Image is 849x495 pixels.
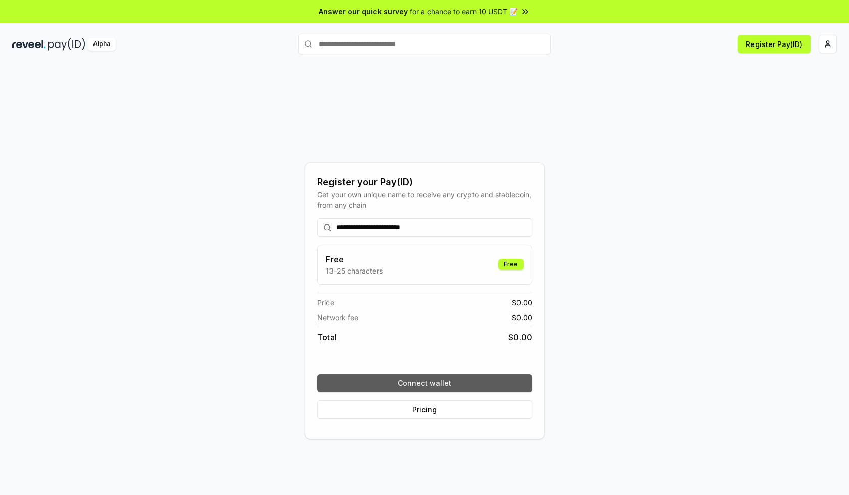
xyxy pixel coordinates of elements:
img: pay_id [48,38,85,51]
button: Pricing [317,400,532,419]
span: $ 0.00 [508,331,532,343]
span: for a chance to earn 10 USDT 📝 [410,6,518,17]
span: Price [317,297,334,308]
p: 13-25 characters [326,265,383,276]
span: $ 0.00 [512,297,532,308]
h3: Free [326,253,383,265]
div: Get your own unique name to receive any crypto and stablecoin, from any chain [317,189,532,210]
div: Register your Pay(ID) [317,175,532,189]
span: Total [317,331,337,343]
span: Answer our quick survey [319,6,408,17]
button: Register Pay(ID) [738,35,811,53]
img: reveel_dark [12,38,46,51]
div: Alpha [87,38,116,51]
button: Connect wallet [317,374,532,392]
span: $ 0.00 [512,312,532,323]
span: Network fee [317,312,358,323]
div: Free [498,259,524,270]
